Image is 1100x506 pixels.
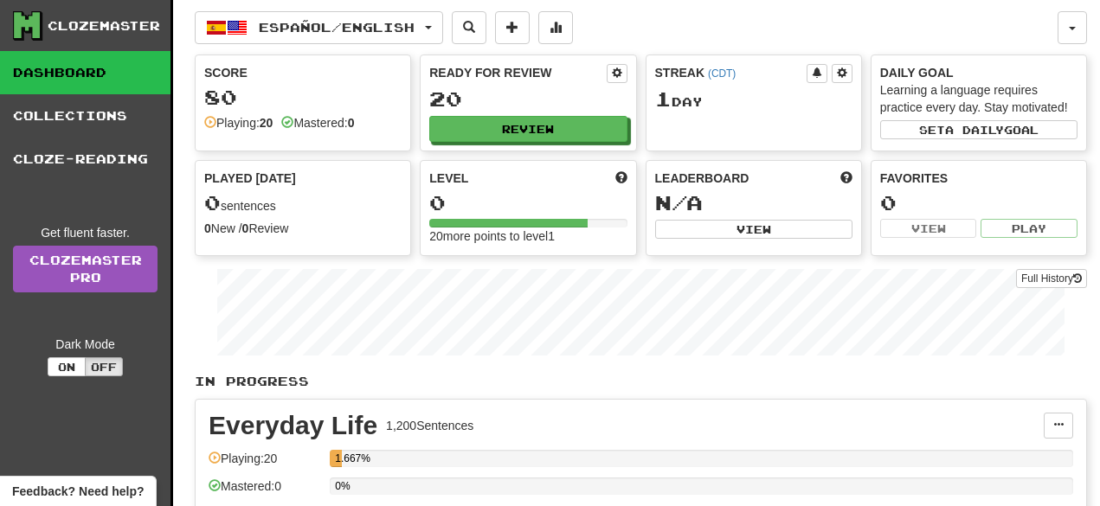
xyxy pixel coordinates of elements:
div: New / Review [204,220,402,237]
span: a daily [945,124,1004,136]
button: Español/English [195,11,443,44]
a: (CDT) [708,67,736,80]
button: Off [85,357,123,376]
button: On [48,357,86,376]
span: Score more points to level up [615,170,627,187]
span: 1 [655,86,672,111]
span: 0 [204,190,221,215]
div: Day [655,88,852,111]
div: Clozemaster [48,17,160,35]
button: Review [429,116,627,142]
span: Open feedback widget [12,483,144,500]
button: More stats [538,11,573,44]
div: Ready for Review [429,64,606,81]
button: View [655,220,852,239]
strong: 0 [242,221,249,235]
span: Español / English [259,20,415,35]
div: Get fluent faster. [13,224,158,241]
div: Dark Mode [13,336,158,353]
p: In Progress [195,373,1087,390]
div: 20 more points to level 1 [429,227,627,245]
div: Playing: 20 [209,450,321,478]
button: View [880,219,977,238]
button: Seta dailygoal [880,120,1077,139]
span: Level [429,170,468,187]
span: N/A [655,190,703,215]
div: Mastered: [281,114,354,131]
div: Everyday Life [209,413,377,439]
button: Full History [1016,269,1087,288]
div: Mastered: 0 [209,477,321,506]
span: Leaderboard [655,170,749,187]
div: sentences [204,192,402,215]
div: 0 [429,192,627,214]
button: Search sentences [452,11,486,44]
strong: 20 [260,116,273,130]
div: 1.667% [335,450,342,467]
div: Score [204,64,402,81]
button: Add sentence to collection [495,11,530,44]
div: Daily Goal [880,64,1077,81]
button: Play [981,219,1077,238]
strong: 0 [204,221,211,235]
div: 1,200 Sentences [386,417,473,434]
span: This week in points, UTC [840,170,852,187]
a: ClozemasterPro [13,246,158,292]
div: 80 [204,86,402,108]
div: Learning a language requires practice every day. Stay motivated! [880,81,1077,116]
div: 20 [429,88,627,110]
span: Played [DATE] [204,170,296,187]
div: Streak [655,64,807,81]
div: 0 [880,192,1077,214]
strong: 0 [348,116,355,130]
div: Favorites [880,170,1077,187]
div: Playing: [204,114,273,131]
